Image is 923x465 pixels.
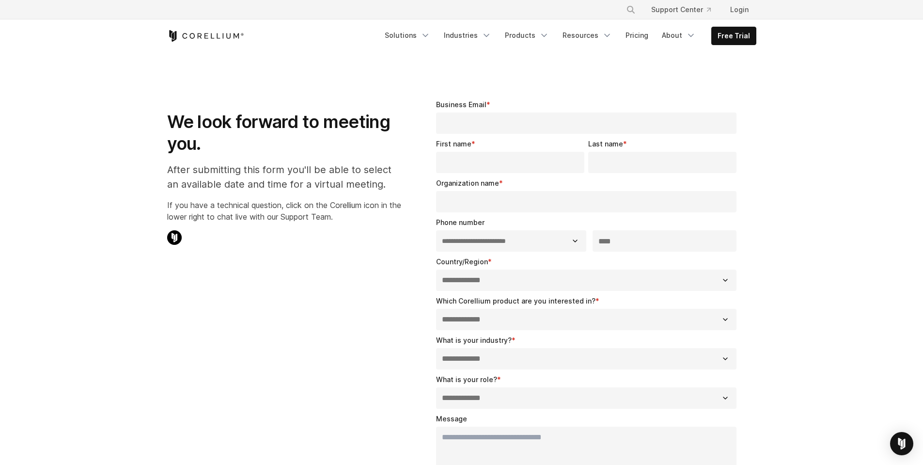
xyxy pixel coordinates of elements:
[436,100,486,109] span: Business Email
[438,27,497,44] a: Industries
[379,27,756,45] div: Navigation Menu
[588,140,623,148] span: Last name
[436,179,499,187] span: Organization name
[643,1,719,18] a: Support Center
[167,30,244,42] a: Corellium Home
[436,415,467,423] span: Message
[622,1,640,18] button: Search
[167,111,401,155] h1: We look forward to meeting you.
[890,432,913,455] div: Open Intercom Messenger
[167,199,401,223] p: If you have a technical question, click on the Corellium icon in the lower right to chat live wit...
[436,336,512,344] span: What is your industry?
[436,297,595,305] span: Which Corellium product are you interested in?
[436,140,471,148] span: First name
[379,27,436,44] a: Solutions
[614,1,756,18] div: Navigation Menu
[436,375,497,384] span: What is your role?
[436,257,488,266] span: Country/Region
[712,27,756,45] a: Free Trial
[499,27,555,44] a: Products
[722,1,756,18] a: Login
[167,162,401,192] p: After submitting this form you'll be able to select an available date and time for a virtual meet...
[436,218,485,226] span: Phone number
[167,230,182,245] img: Corellium Chat Icon
[557,27,618,44] a: Resources
[656,27,702,44] a: About
[620,27,654,44] a: Pricing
